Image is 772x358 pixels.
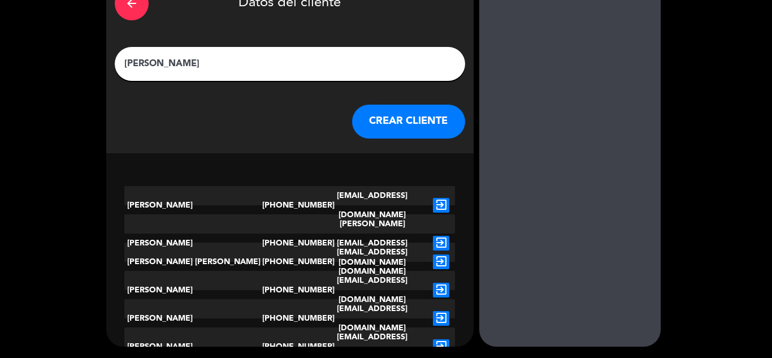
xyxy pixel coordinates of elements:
[262,214,318,272] div: [PHONE_NUMBER]
[317,299,427,338] div: [EMAIL_ADDRESS][DOMAIN_NAME]
[124,186,262,225] div: [PERSON_NAME]
[124,299,262,338] div: [PERSON_NAME]
[433,255,449,269] i: exit_to_app
[262,186,318,225] div: [PHONE_NUMBER]
[317,271,427,309] div: [EMAIL_ADDRESS][DOMAIN_NAME]
[317,214,427,272] div: [PERSON_NAME][EMAIL_ADDRESS][DOMAIN_NAME]
[433,198,449,213] i: exit_to_app
[317,243,427,281] div: [EMAIL_ADDRESS][DOMAIN_NAME]
[433,236,449,251] i: exit_to_app
[433,339,449,354] i: exit_to_app
[124,271,262,309] div: [PERSON_NAME]
[317,186,427,225] div: [EMAIL_ADDRESS][DOMAIN_NAME]
[124,243,262,281] div: [PERSON_NAME] [PERSON_NAME]
[352,105,465,139] button: CREAR CLIENTE
[262,299,318,338] div: [PHONE_NUMBER]
[124,214,262,272] div: [PERSON_NAME]
[262,243,318,281] div: [PHONE_NUMBER]
[262,271,318,309] div: [PHONE_NUMBER]
[433,283,449,297] i: exit_to_app
[433,311,449,326] i: exit_to_app
[123,56,457,72] input: Escriba nombre, correo electrónico o número de teléfono...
